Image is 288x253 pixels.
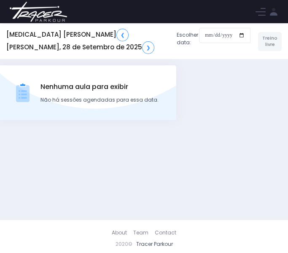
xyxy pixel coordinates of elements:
a: Contact [155,225,176,240]
a: ❯ [142,41,154,54]
span: Nenhuma aula para exibir [40,82,159,92]
span: 2020© [116,240,132,248]
a: About [112,225,133,240]
div: Escolher data: [6,26,250,57]
a: Team [133,225,155,240]
a: ❮ [116,29,129,41]
a: Tracer Parkour [136,240,173,248]
h5: [MEDICAL_DATA] [PERSON_NAME] [PERSON_NAME], 28 de Setembro de 2025 [6,29,170,54]
div: Não há sessões agendadas para essa data. [40,96,159,104]
a: Treino livre [258,32,282,51]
